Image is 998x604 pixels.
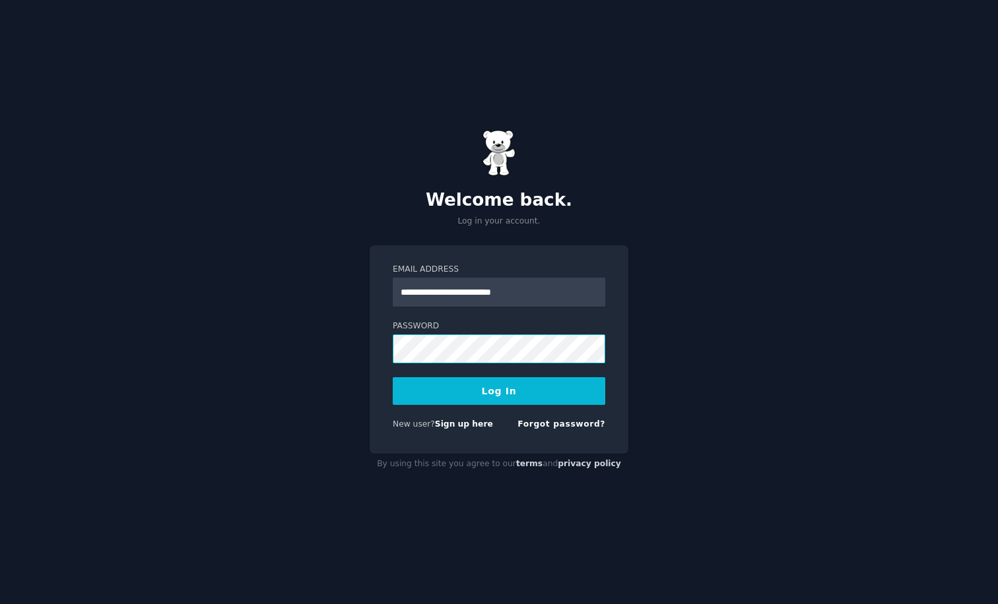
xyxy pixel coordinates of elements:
[516,459,543,468] a: terms
[482,130,516,176] img: Gummy Bear
[393,264,605,276] label: Email Address
[393,377,605,405] button: Log In
[558,459,621,468] a: privacy policy
[517,419,605,429] a: Forgot password?
[393,320,605,332] label: Password
[370,454,628,475] div: By using this site you agree to our and
[370,216,628,227] p: Log in your account.
[435,419,493,429] a: Sign up here
[370,190,628,211] h2: Welcome back.
[393,419,435,429] span: New user?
